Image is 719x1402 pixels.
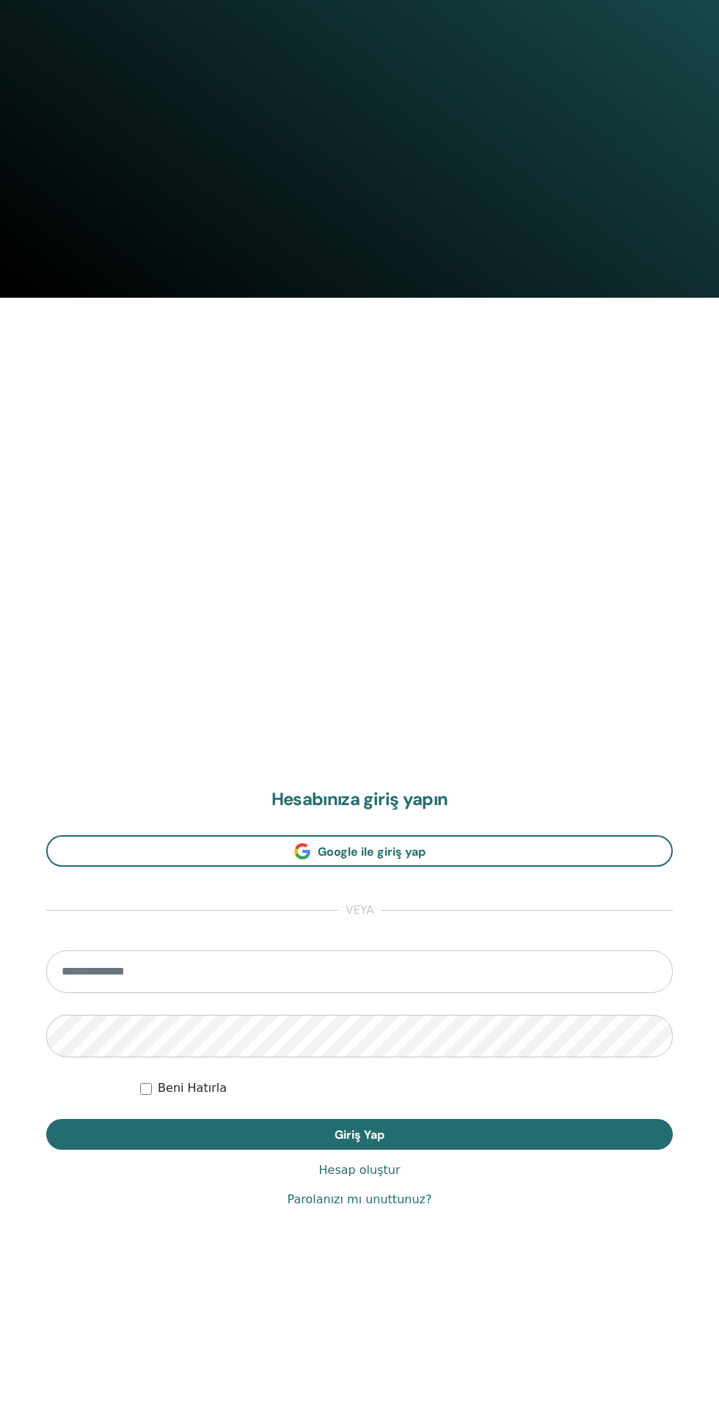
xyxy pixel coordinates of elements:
[319,1161,401,1179] a: Hesap oluştur
[158,1079,227,1097] label: Beni Hatırla
[140,1079,673,1097] div: Keep me authenticated indefinitely or until I manually logout
[318,844,426,859] span: Google ile giriş yap
[46,789,673,810] h2: Hesabınıza giriş yapın
[288,1191,432,1208] a: Parolanızı mı unuttunuz?
[46,1119,673,1150] button: Giriş Yap
[335,1127,384,1142] span: Giriş Yap
[338,902,382,920] span: veya
[46,835,673,867] a: Google ile giriş yap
